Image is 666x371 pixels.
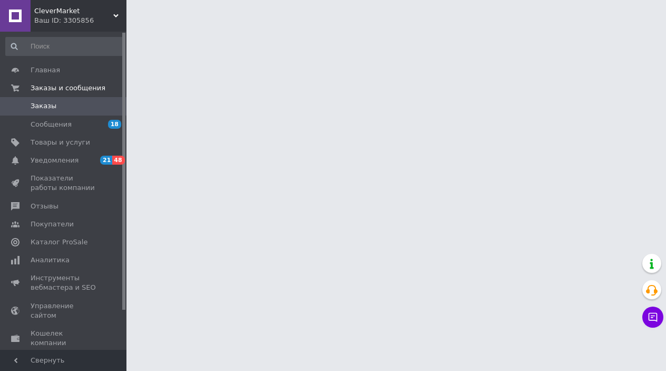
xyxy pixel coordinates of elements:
span: Отзывы [31,202,58,211]
span: Управление сайтом [31,301,97,320]
div: Ваш ID: 3305856 [34,16,126,25]
span: Заказы [31,101,56,111]
span: Заказы и сообщения [31,83,105,93]
span: Каталог ProSale [31,237,87,247]
span: Главная [31,65,60,75]
span: 21 [100,156,112,165]
span: CleverMarket [34,6,113,16]
span: Инструменты вебмастера и SEO [31,273,97,292]
span: Кошелек компании [31,329,97,348]
span: 48 [112,156,124,165]
button: Чат с покупателем [642,307,663,328]
span: Аналитика [31,255,70,265]
span: Показатели работы компании [31,174,97,193]
span: Товары и услуги [31,138,90,147]
span: Сообщения [31,120,72,129]
span: Уведомления [31,156,79,165]
input: Поиск [5,37,124,56]
span: 18 [108,120,121,129]
span: Покупатели [31,220,74,229]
